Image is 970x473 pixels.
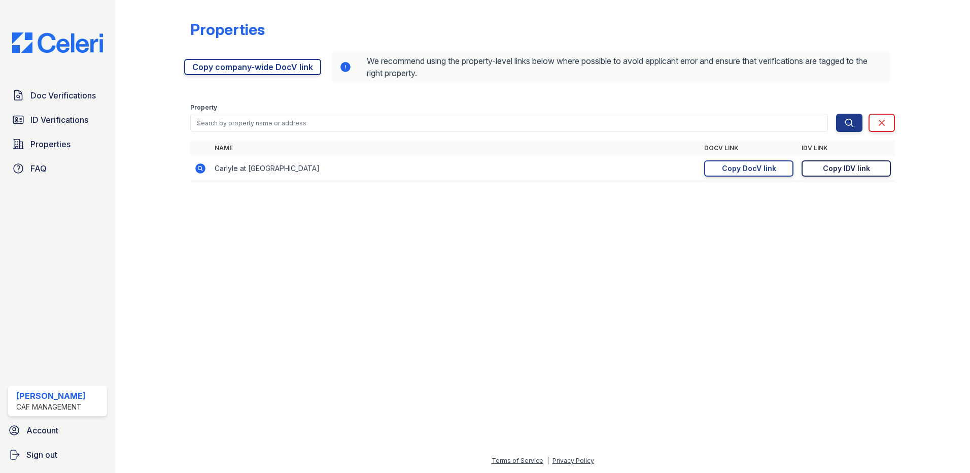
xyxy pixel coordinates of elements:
div: [PERSON_NAME] [16,390,86,402]
a: Terms of Service [492,457,543,464]
a: Account [4,420,111,441]
span: Properties [30,138,71,150]
a: Doc Verifications [8,85,107,106]
label: Property [190,104,217,112]
div: We recommend using the property-level links below where possible to avoid applicant error and ens... [331,51,891,83]
a: Copy DocV link [704,160,793,177]
td: Carlyle at [GEOGRAPHIC_DATA] [211,156,700,181]
a: FAQ [8,158,107,179]
span: ID Verifications [30,114,88,126]
div: Properties [190,20,265,39]
span: Doc Verifications [30,89,96,102]
a: ID Verifications [8,110,107,130]
a: Copy IDV link [802,160,891,177]
a: Copy company-wide DocV link [184,59,321,75]
input: Search by property name or address [190,114,828,132]
span: Sign out [26,449,57,461]
div: Copy IDV link [823,163,870,174]
div: Copy DocV link [722,163,776,174]
a: Privacy Policy [552,457,594,464]
th: Name [211,140,700,156]
span: Account [26,424,58,436]
a: Properties [8,134,107,154]
div: CAF Management [16,402,86,412]
th: DocV Link [700,140,798,156]
span: FAQ [30,162,47,175]
div: | [547,457,549,464]
th: IDV Link [798,140,895,156]
img: CE_Logo_Blue-a8612792a0a2168367f1c8372b55b34899dd931a85d93a1a3d3e32e68fde9ad4.png [4,32,111,53]
a: Sign out [4,445,111,465]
